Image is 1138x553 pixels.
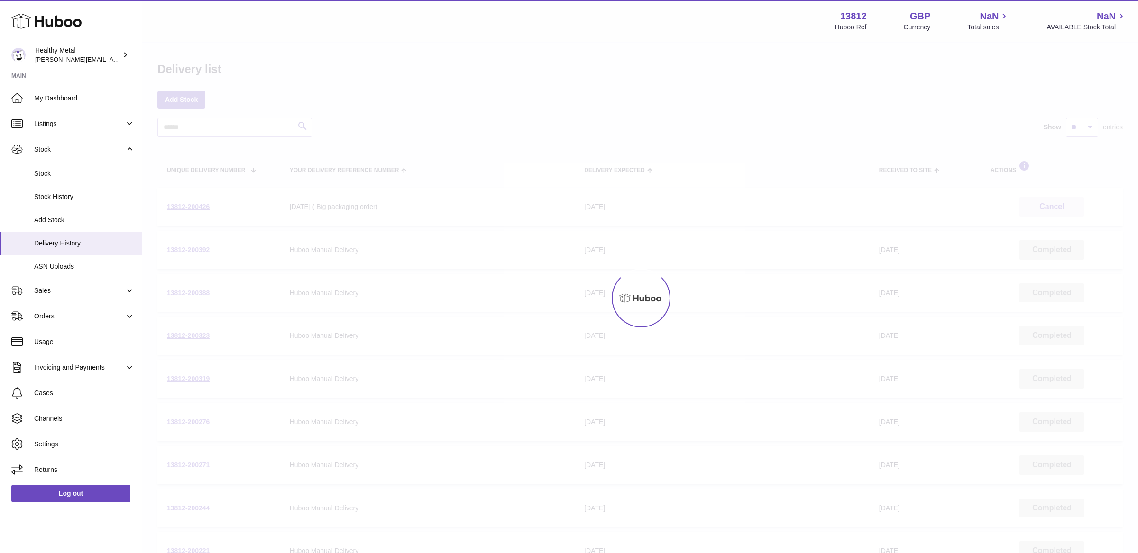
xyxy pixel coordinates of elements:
span: Cases [34,389,135,398]
span: Stock [34,145,125,154]
a: NaN AVAILABLE Stock Total [1046,10,1127,32]
a: Log out [11,485,130,502]
span: Usage [34,337,135,346]
span: AVAILABLE Stock Total [1046,23,1127,32]
strong: 13812 [840,10,867,23]
span: Orders [34,312,125,321]
span: Invoicing and Payments [34,363,125,372]
span: Listings [34,119,125,128]
span: Channels [34,414,135,423]
span: NaN [980,10,999,23]
div: Huboo Ref [835,23,867,32]
span: Total sales [967,23,1010,32]
span: Settings [34,440,135,449]
span: My Dashboard [34,94,135,103]
span: Stock History [34,192,135,201]
span: Returns [34,465,135,474]
div: Healthy Metal [35,46,120,64]
span: NaN [1097,10,1116,23]
div: Currency [904,23,931,32]
a: NaN Total sales [967,10,1010,32]
span: Stock [34,169,135,178]
span: ASN Uploads [34,262,135,271]
span: Delivery History [34,239,135,248]
span: Sales [34,286,125,295]
span: [PERSON_NAME][EMAIL_ADDRESS][DOMAIN_NAME] [35,55,190,63]
span: Add Stock [34,216,135,225]
strong: GBP [910,10,930,23]
img: jose@healthy-metal.com [11,48,26,62]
